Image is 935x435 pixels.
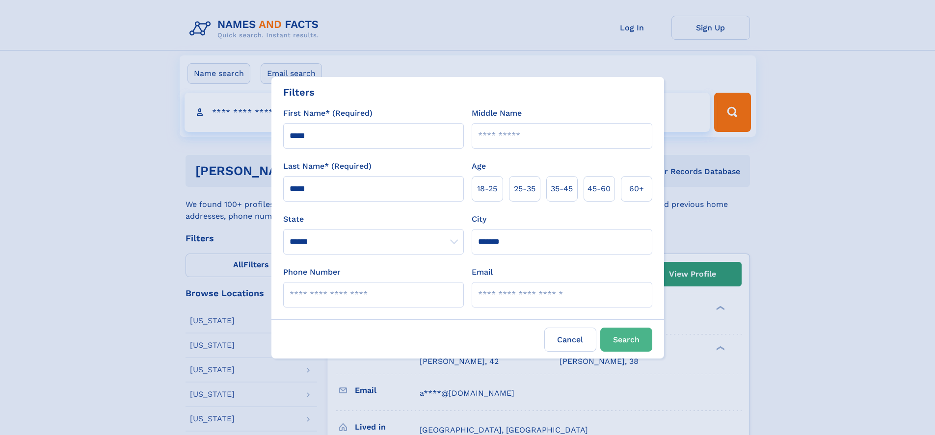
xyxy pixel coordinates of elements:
[472,213,486,225] label: City
[283,107,373,119] label: First Name* (Required)
[514,183,535,195] span: 25‑35
[283,266,341,278] label: Phone Number
[283,85,315,100] div: Filters
[629,183,644,195] span: 60+
[472,107,522,119] label: Middle Name
[477,183,497,195] span: 18‑25
[283,160,372,172] label: Last Name* (Required)
[283,213,464,225] label: State
[588,183,611,195] span: 45‑60
[472,266,493,278] label: Email
[551,183,573,195] span: 35‑45
[600,328,652,352] button: Search
[472,160,486,172] label: Age
[544,328,596,352] label: Cancel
